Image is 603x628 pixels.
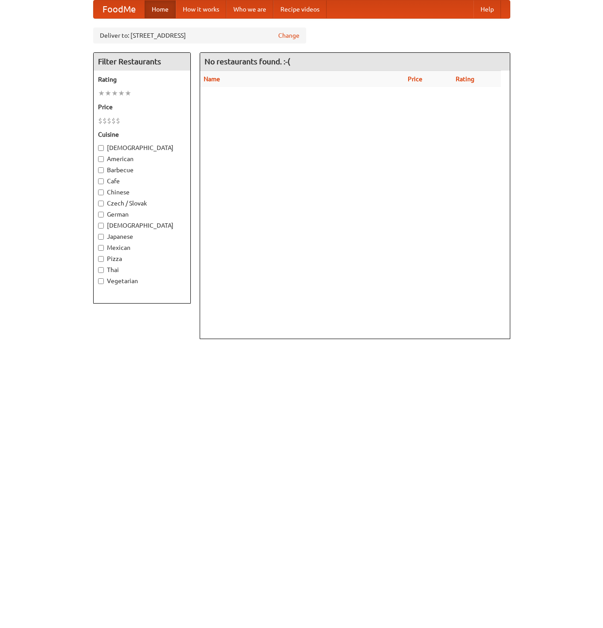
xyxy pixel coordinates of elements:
[145,0,176,18] a: Home
[176,0,226,18] a: How it works
[111,88,118,98] li: ★
[278,31,300,40] a: Change
[94,53,190,71] h4: Filter Restaurants
[98,199,186,208] label: Czech / Slovak
[98,201,104,206] input: Czech / Slovak
[98,103,186,111] h5: Price
[118,88,125,98] li: ★
[98,154,186,163] label: American
[98,188,186,197] label: Chinese
[98,221,186,230] label: [DEMOGRAPHIC_DATA]
[98,243,186,252] label: Mexican
[125,88,131,98] li: ★
[98,223,104,229] input: [DEMOGRAPHIC_DATA]
[98,166,186,174] label: Barbecue
[98,156,104,162] input: American
[93,28,306,43] div: Deliver to: [STREET_ADDRESS]
[111,116,116,126] li: $
[204,75,220,83] a: Name
[98,145,104,151] input: [DEMOGRAPHIC_DATA]
[98,254,186,263] label: Pizza
[102,116,107,126] li: $
[98,88,105,98] li: ★
[98,167,104,173] input: Barbecue
[473,0,501,18] a: Help
[98,130,186,139] h5: Cuisine
[98,177,186,186] label: Cafe
[98,212,104,217] input: German
[98,232,186,241] label: Japanese
[98,210,186,219] label: German
[94,0,145,18] a: FoodMe
[205,57,290,66] ng-pluralize: No restaurants found. :-(
[98,190,104,195] input: Chinese
[98,234,104,240] input: Japanese
[107,116,111,126] li: $
[226,0,273,18] a: Who we are
[98,265,186,274] label: Thai
[105,88,111,98] li: ★
[98,143,186,152] label: [DEMOGRAPHIC_DATA]
[98,267,104,273] input: Thai
[116,116,120,126] li: $
[273,0,327,18] a: Recipe videos
[98,276,186,285] label: Vegetarian
[98,278,104,284] input: Vegetarian
[98,116,102,126] li: $
[456,75,474,83] a: Rating
[98,245,104,251] input: Mexican
[98,75,186,84] h5: Rating
[98,256,104,262] input: Pizza
[408,75,422,83] a: Price
[98,178,104,184] input: Cafe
